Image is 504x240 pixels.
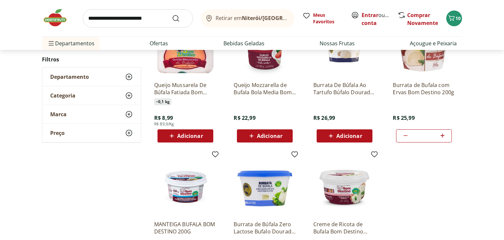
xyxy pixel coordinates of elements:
[313,12,343,25] span: Meus Favoritos
[201,9,295,28] button: Retirar emNiterói/[GEOGRAPHIC_DATA]
[47,35,94,51] span: Departamentos
[313,221,376,235] a: Creme de Ricota de Bufala Bom Destino 200g
[407,11,438,27] a: Comprar Novamente
[42,8,75,28] img: Hortifruti
[242,14,317,22] b: Niterói/[GEOGRAPHIC_DATA]
[393,81,455,96] a: Burrata de Bufala com Ervas Bom Destino 200g
[234,221,296,235] a: Burrata de Búfala Zero Lactose Bufalo Dourado 120g
[172,14,188,22] button: Submit Search
[237,129,293,142] button: Adicionar
[362,11,378,19] a: Entrar
[50,129,65,136] span: Preço
[257,133,283,139] span: Adicionar
[303,12,343,25] a: Meus Favoritos
[154,121,174,127] span: R$ 89,9/Kg
[157,129,213,142] button: Adicionar
[42,123,141,142] button: Preço
[393,114,414,121] span: R$ 25,99
[317,129,372,142] button: Adicionar
[177,133,203,139] span: Adicionar
[320,39,355,47] a: Nossas Frutas
[410,39,457,47] a: Açougue e Peixaria
[336,133,362,139] span: Adicionar
[313,81,376,96] a: Burrata De Búfala Ao Tartufo Búfalo Dourado 120G
[216,15,288,21] span: Retirar em
[154,153,217,215] img: MANTEIGA BUFALA BOM DESTINO 200G
[362,11,391,27] span: ou
[446,11,462,26] button: Carrinho
[234,114,255,121] span: R$ 22,99
[154,98,171,105] span: ~ 0,1 kg
[50,111,67,117] span: Marca
[223,39,264,47] a: Bebidas Geladas
[154,114,173,121] span: R$ 8,99
[154,81,217,96] a: Queijo Mussarela De Búfala Fatiada Bom Destino
[42,86,141,104] button: Categoria
[42,53,141,66] h2: Filtros
[362,11,398,27] a: Criar conta
[150,39,168,47] a: Ofertas
[42,105,141,123] button: Marca
[234,153,296,215] img: Burrata de Búfala Zero Lactose Bufalo Dourado 120g
[50,73,89,80] span: Departamento
[47,35,55,51] button: Menu
[42,67,141,86] button: Departamento
[234,81,296,96] a: Queijo Mozzarella de Bufala Bola Media Bom Destino 160g
[313,114,335,121] span: R$ 26,99
[455,15,461,21] span: 10
[83,9,193,28] input: search
[154,221,217,235] a: MANTEIGA BUFALA BOM DESTINO 200G
[313,153,376,215] img: Creme de Ricota de Bufala Bom Destino 200g
[50,92,75,98] span: Categoria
